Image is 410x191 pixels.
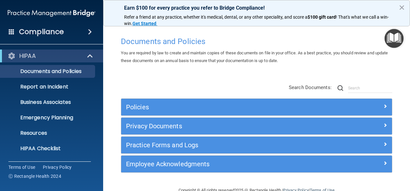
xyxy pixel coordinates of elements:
[19,52,36,60] p: HIPAA
[132,21,156,26] strong: Get Started
[8,52,93,60] a: HIPAA
[126,123,319,130] h5: Privacy Documents
[4,68,92,75] p: Documents and Policies
[8,164,35,170] a: Terms of Use
[126,140,387,150] a: Practice Forms and Logs
[399,2,405,13] button: Close
[4,161,92,167] p: HIPAA Risk Assessment
[121,50,388,63] span: You are required by law to create and maintain copies of these documents on file in your office. ...
[121,37,392,46] h4: Documents and Policies
[298,145,402,171] iframe: Drift Widget Chat Controller
[4,84,92,90] p: Report an Incident
[126,141,319,149] h5: Practice Forms and Logs
[43,164,72,170] a: Privacy Policy
[124,14,389,26] span: ! That's what we call a win-win.
[307,14,336,20] strong: $100 gift card
[4,114,92,121] p: Emergency Planning
[289,85,332,90] span: Search Documents:
[348,83,392,93] input: Search
[8,7,95,20] img: PMB logo
[4,145,92,152] p: HIPAA Checklist
[126,121,387,131] a: Privacy Documents
[124,14,307,20] span: Refer a friend at any practice, whether it's medical, dental, or any other speciality, and score a
[124,5,389,11] p: Earn $100 for every practice you refer to Bridge Compliance!
[337,85,343,91] img: ic-search.3b580494.png
[126,102,387,112] a: Policies
[19,27,64,36] h4: Compliance
[126,160,319,168] h5: Employee Acknowledgments
[8,173,61,179] span: Ⓒ Rectangle Health 2024
[132,21,157,26] a: Get Started
[385,29,404,48] button: Open Resource Center
[4,130,92,136] p: Resources
[126,159,387,169] a: Employee Acknowledgments
[126,104,319,111] h5: Policies
[4,99,92,105] p: Business Associates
